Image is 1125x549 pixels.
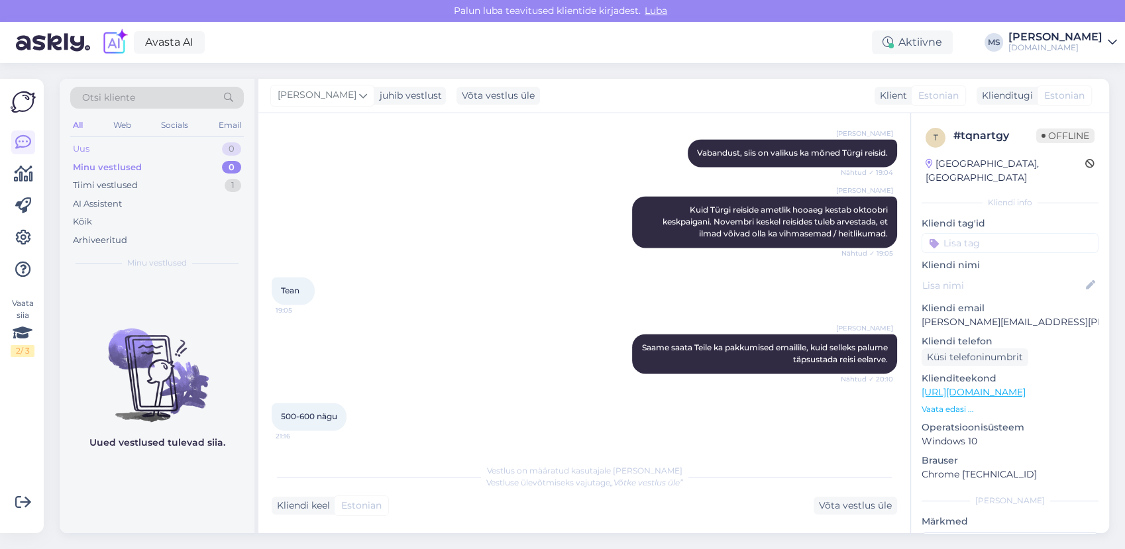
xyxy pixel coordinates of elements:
span: Vabandust, siis on valikus ka mõned Türgi reisid. [697,148,888,158]
div: 0 [222,161,241,174]
span: Estonian [1044,89,1085,103]
span: 21:16 [276,431,325,441]
div: 1 [225,179,241,192]
span: Minu vestlused [127,257,187,269]
span: t [934,132,938,142]
span: 19:05 [276,305,325,315]
div: juhib vestlust [374,89,442,103]
p: Kliendi telefon [922,334,1098,348]
div: Kõik [73,215,92,228]
span: Kuid Türgi reiside ametlik hooaeg kestab oktoobri keskpaigani. Novembri keskel reisides tuleb arv... [663,205,890,238]
a: [PERSON_NAME][DOMAIN_NAME] [1008,32,1117,53]
div: Email [216,117,244,134]
span: Vestlus on määratud kasutajale [PERSON_NAME] [487,466,682,475]
p: Märkmed [922,515,1098,528]
div: Klienditugi [977,89,1033,103]
div: Minu vestlused [73,161,142,174]
img: Askly Logo [11,89,36,115]
div: 0 [222,142,241,156]
div: MS [985,33,1003,52]
div: [PERSON_NAME] [922,495,1098,507]
input: Lisa tag [922,233,1098,253]
div: [PERSON_NAME] [1008,32,1102,42]
p: Kliendi tag'id [922,217,1098,230]
p: Kliendi email [922,301,1098,315]
span: Offline [1036,128,1095,143]
span: Vestluse ülevõtmiseks vajutage [486,477,683,487]
span: Otsi kliente [82,91,135,105]
div: AI Assistent [73,197,122,211]
a: Avasta AI [134,31,205,54]
span: [PERSON_NAME] [836,185,893,195]
p: Uued vestlused tulevad siia. [89,436,225,450]
span: Nähtud ✓ 20:10 [841,374,893,384]
div: Kliendi info [922,197,1098,209]
p: [PERSON_NAME][EMAIL_ADDRESS][PERSON_NAME][DOMAIN_NAME] [922,315,1098,329]
div: Arhiveeritud [73,234,127,247]
span: Nähtud ✓ 19:04 [841,168,893,177]
span: Estonian [918,89,959,103]
div: Klient [875,89,907,103]
span: [PERSON_NAME] [836,323,893,333]
p: Klienditeekond [922,372,1098,385]
span: Saame saata Teile ka pakkumised emailile, kuid selleks palume täpsustada reisi eelarve. [642,342,890,364]
p: Brauser [922,454,1098,468]
div: 2 / 3 [11,345,34,357]
span: Nähtud ✓ 19:05 [841,248,893,258]
div: Kliendi keel [272,499,330,513]
span: 500-600 nägu [281,411,337,421]
span: Tean [281,285,299,295]
div: Socials [158,117,191,134]
div: [DOMAIN_NAME] [1008,42,1102,53]
img: No chats [60,305,254,424]
span: [PERSON_NAME] [278,88,356,103]
div: Uus [73,142,89,156]
p: Operatsioonisüsteem [922,421,1098,434]
div: Tiimi vestlused [73,179,138,192]
div: Vaata siia [11,297,34,357]
a: [URL][DOMAIN_NAME] [922,386,1026,398]
p: Windows 10 [922,434,1098,448]
span: Luba [641,5,671,17]
div: # tqnartgy [953,128,1036,144]
img: explore-ai [101,28,129,56]
div: Küsi telefoninumbrit [922,348,1028,366]
p: Vaata edasi ... [922,403,1098,415]
div: Võta vestlus üle [814,497,897,515]
div: Võta vestlus üle [456,87,540,105]
i: „Võtke vestlus üle” [610,477,683,487]
div: Web [111,117,134,134]
p: Chrome [TECHNICAL_ID] [922,468,1098,481]
span: Estonian [341,499,382,513]
div: All [70,117,85,134]
span: [PERSON_NAME] [836,128,893,138]
div: Aktiivne [872,30,953,54]
input: Lisa nimi [922,278,1083,293]
div: [GEOGRAPHIC_DATA], [GEOGRAPHIC_DATA] [926,157,1085,185]
p: Kliendi nimi [922,258,1098,272]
